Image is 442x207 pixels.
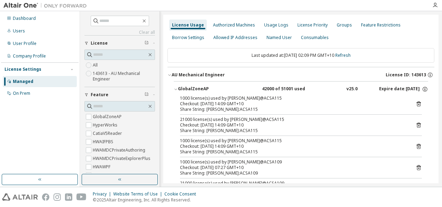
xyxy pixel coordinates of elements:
[145,40,149,46] span: Clear filter
[164,191,200,197] div: Cookie Consent
[93,121,119,129] label: HyperWorks
[93,138,115,146] label: HWAIFPBS
[93,129,123,138] label: CatiaV5Reader
[297,22,328,28] div: License Priority
[361,22,401,28] div: Feature Restrictions
[54,193,61,201] img: instagram.svg
[180,170,405,176] div: Share String: [PERSON_NAME]:ACSA109
[93,171,137,179] label: HWAccessEmbedded
[172,22,204,28] div: License Usage
[180,159,405,165] div: 1000 license(s) used by [PERSON_NAME]@ACSA109
[13,79,33,84] div: Managed
[167,48,434,63] div: Last updated at: [DATE] 02:09 PM GMT+10
[2,193,38,201] img: altair_logo.svg
[267,35,292,40] div: Named User
[180,117,405,122] div: 21000 license(s) used by [PERSON_NAME]@ACSA115
[13,41,36,46] div: User Profile
[178,86,240,92] div: GlobalZoneAP
[180,138,405,144] div: 1000 license(s) used by [PERSON_NAME]@ACSA115
[180,107,405,112] div: Share String: [PERSON_NAME]:ACSA115
[346,86,358,92] div: v25.0
[180,181,405,186] div: 21000 license(s) used by [PERSON_NAME]@ACSA109
[335,52,351,58] a: Refresh
[84,36,155,51] button: License
[93,113,123,121] label: GlobalZoneAP
[180,95,405,101] div: 1000 license(s) used by [PERSON_NAME]@ACSA115
[93,197,200,203] p: © 2025 Altair Engineering, Inc. All Rights Reserved.
[113,191,164,197] div: Website Terms of Use
[91,92,108,98] span: Feature
[167,67,434,83] button: AU Mechanical EngineerLicense ID: 143613
[213,22,255,28] div: Authorized Machines
[13,91,30,96] div: On Prem
[262,86,325,92] div: 42000 of 51001 used
[180,149,405,155] div: Share String: [PERSON_NAME]:ACSA115
[93,154,152,163] label: HWAMDCPrivateExplorerPlus
[84,87,155,102] button: Feature
[180,128,405,133] div: Share String: [PERSON_NAME]:ACSA115
[386,72,426,78] span: License ID: 143613
[65,193,72,201] img: linkedin.svg
[76,193,87,201] img: youtube.svg
[93,191,113,197] div: Privacy
[3,2,90,9] img: Altair One
[91,40,108,46] span: License
[379,86,428,92] div: Expire date: [DATE]
[337,22,352,28] div: Groups
[93,69,155,83] label: 143613 - AU Mechanical Engineer
[180,144,405,149] div: Checkout: [DATE] 14:09 GMT+10
[84,30,155,35] a: Clear all
[93,163,112,171] label: HWAWPF
[13,16,36,21] div: Dashboard
[213,35,257,40] div: Allowed IP Addresses
[93,146,147,154] label: HWAMDCPrivateAuthoring
[180,165,405,170] div: Checkout: [DATE] 07:27 GMT+10
[264,22,288,28] div: Usage Logs
[180,101,405,107] div: Checkout: [DATE] 14:09 GMT+10
[5,67,41,72] div: License Settings
[145,92,149,98] span: Clear filter
[172,35,204,40] div: Borrow Settings
[42,193,49,201] img: facebook.svg
[180,122,405,128] div: Checkout: [DATE] 14:09 GMT+10
[301,35,329,40] div: Consumables
[172,72,225,78] div: AU Mechanical Engineer
[174,82,428,97] button: GlobalZoneAP42000 of 51001 usedv25.0Expire date:[DATE]
[13,28,25,34] div: Users
[13,53,46,59] div: Company Profile
[93,61,99,69] label: All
